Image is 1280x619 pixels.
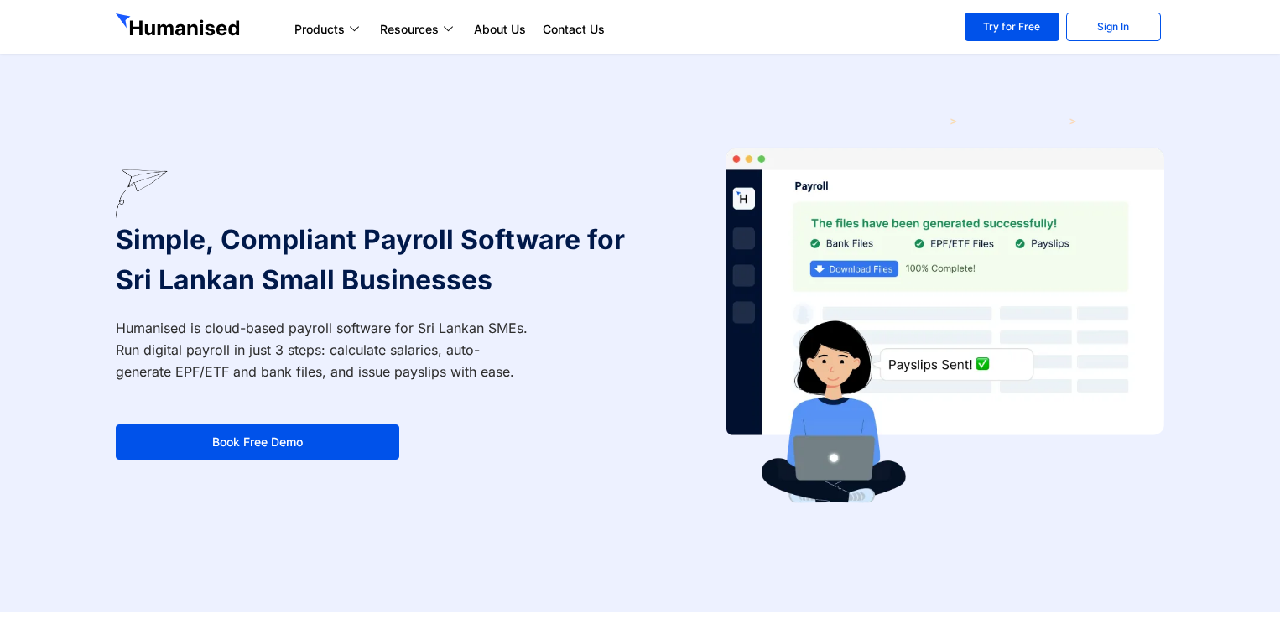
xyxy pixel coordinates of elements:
a: Products [286,19,372,39]
a: Book Free Demo [116,424,399,460]
h1: Simple, Compliant Payroll Software for Sri Lankan Small Businesses [116,220,632,300]
a: Resources [372,19,466,39]
a: About Us [466,19,534,39]
a: Sign In [1066,13,1161,41]
a: Contact Us [534,19,613,39]
img: GetHumanised Logo [116,13,243,40]
a: Try for Free [965,13,1059,41]
p: Humanised is cloud-based payroll software for Sri Lankan SMEs. Run digital payroll in just 3 step... [116,317,528,382]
